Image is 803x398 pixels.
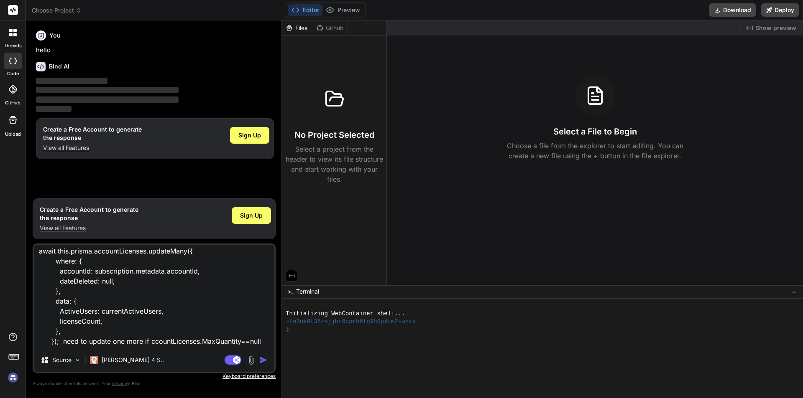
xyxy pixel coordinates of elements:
span: Sign Up [238,131,261,139]
img: icon [259,356,268,364]
label: Upload [5,131,21,138]
span: Sign Up [240,211,263,220]
button: Download [709,3,756,17]
img: attachment [246,355,256,365]
span: Initializing WebContainer shell... [286,310,405,318]
div: Github [313,24,348,32]
span: ~/u3uk0f35zsjjbn9cprh6fq9h0p4tm2-wnxx [286,318,416,326]
span: Show preview [755,24,796,32]
label: threads [4,42,22,49]
textarea: await this.prisma.accountLicenses.updateMany({ where: { accountId: subscription.metadata.accountI... [34,245,274,348]
h1: Create a Free Account to generate the response [43,125,142,142]
p: Source [52,356,72,364]
img: Claude 4 Sonnet [90,356,98,364]
span: ❯ [286,326,290,334]
span: ‌ [36,106,72,112]
button: − [790,285,798,298]
span: ‌ [36,87,179,93]
button: Deploy [761,3,799,17]
label: GitHub [5,99,20,106]
h3: Select a File to Begin [553,126,637,137]
span: ‌ [36,78,107,84]
h3: No Project Selected [294,129,374,141]
button: Editor [288,4,322,16]
span: >_ [287,287,294,296]
button: Preview [322,4,363,16]
label: code [7,70,19,77]
img: signin [6,370,20,385]
p: Keyboard preferences [33,373,276,380]
p: View all Features [43,144,142,152]
h6: You [49,31,61,40]
h1: Create a Free Account to generate the response [40,205,138,222]
p: Select a project from the header to view its file structure and start working with your files. [286,144,383,184]
span: Choose Project [32,6,82,15]
p: [PERSON_NAME] 4 S.. [102,356,164,364]
p: Choose a file from the explorer to start editing. You can create a new file using the + button in... [501,141,689,161]
img: Pick Models [74,357,81,364]
h6: Bind AI [49,62,69,71]
span: Terminal [296,287,319,296]
p: Always double-check its answers. Your in Bind [33,380,276,388]
span: privacy [112,381,127,386]
span: ‌ [36,96,179,103]
p: View all Features [40,224,138,232]
div: Files [282,24,313,32]
p: hello [36,46,274,55]
span: − [792,287,796,296]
